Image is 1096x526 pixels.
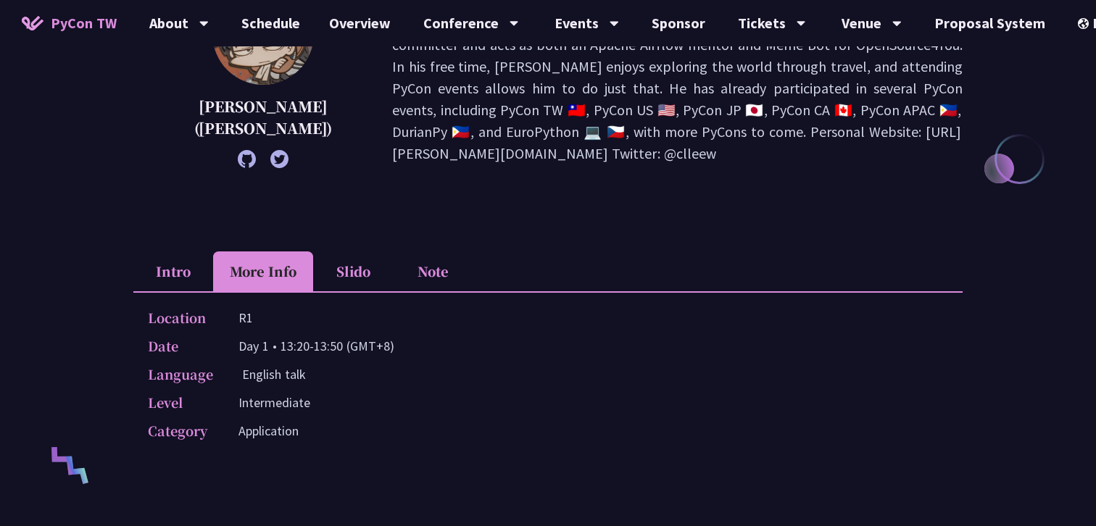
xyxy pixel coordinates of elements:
[51,12,117,34] span: PyCon TW
[148,335,209,356] p: Date
[238,307,253,328] p: R1
[313,251,393,291] li: Slido
[133,251,213,291] li: Intro
[148,392,209,413] p: Level
[148,420,209,441] p: Category
[148,364,213,385] p: Language
[148,307,209,328] p: Location
[238,335,394,356] p: Day 1 • 13:20-13:50 (GMT+8)
[238,392,310,413] p: Intermediate
[22,16,43,30] img: Home icon of PyCon TW 2025
[170,96,356,139] p: [PERSON_NAME] ([PERSON_NAME])
[7,5,131,41] a: PyCon TW
[238,420,299,441] p: Application
[213,251,313,291] li: More Info
[1078,18,1092,29] img: Locale Icon
[393,251,473,291] li: Note
[242,364,306,385] p: English talk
